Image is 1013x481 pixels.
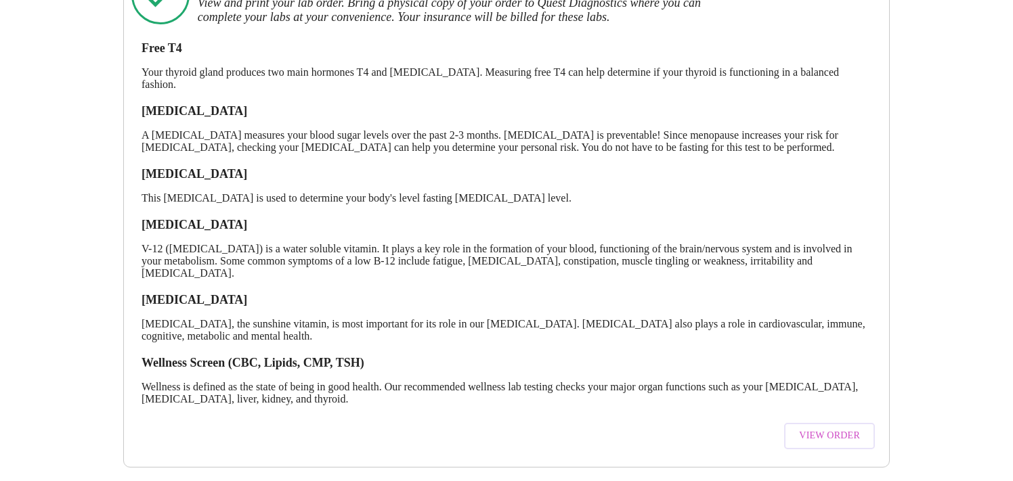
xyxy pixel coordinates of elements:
[142,66,871,91] p: Your thyroid gland produces two main hormones T4 and [MEDICAL_DATA]. Measuring free T4 can help d...
[142,293,871,307] h3: [MEDICAL_DATA]
[142,356,871,370] h3: Wellness Screen (CBC, Lipids, CMP, TSH)
[142,41,871,55] h3: Free T4
[142,129,871,154] p: A [MEDICAL_DATA] measures your blood sugar levels over the past 2-3 months. [MEDICAL_DATA] is pre...
[142,104,871,118] h3: [MEDICAL_DATA]
[142,167,871,181] h3: [MEDICAL_DATA]
[142,381,871,405] p: Wellness is defined as the state of being in good health. Our recommended wellness lab testing ch...
[142,318,871,342] p: [MEDICAL_DATA], the sunshine vitamin, is most important for its role in our [MEDICAL_DATA]. [MEDI...
[784,423,875,449] button: View Order
[781,416,878,456] a: View Order
[142,218,871,232] h3: [MEDICAL_DATA]
[799,428,860,444] span: View Order
[142,243,871,279] p: V-12 ([MEDICAL_DATA]) is a water soluble vitamin. It plays a key role in the formation of your bl...
[142,192,871,204] p: This [MEDICAL_DATA] is used to determine your body's level fasting [MEDICAL_DATA] level.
